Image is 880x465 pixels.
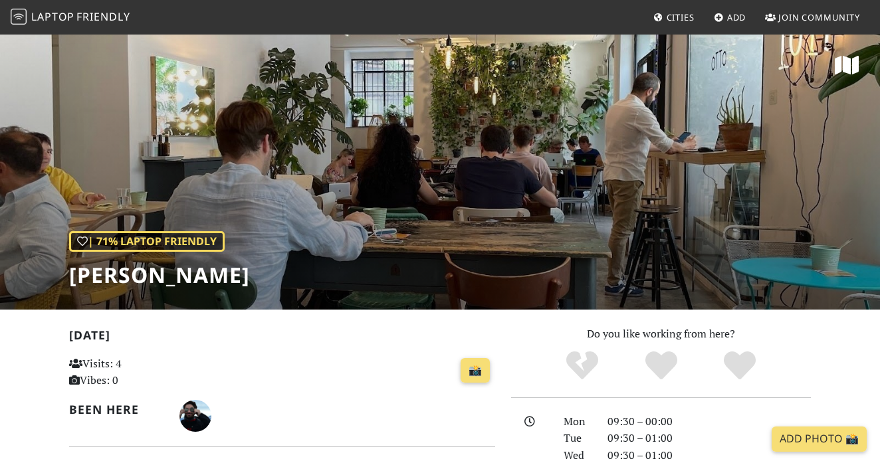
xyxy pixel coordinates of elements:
[76,9,130,24] span: Friendly
[701,349,780,383] div: Definitely!
[772,426,867,452] a: Add Photo 📸
[600,413,819,430] div: 09:30 – 00:00
[31,9,74,24] span: Laptop
[542,349,621,383] div: No
[69,355,201,389] p: Visits: 4 Vibes: 0
[600,447,819,464] div: 09:30 – 01:00
[179,407,211,422] span: Riccardo Righi
[600,430,819,447] div: 09:30 – 01:00
[778,11,860,23] span: Join Community
[556,413,600,430] div: Mon
[556,430,600,447] div: Tue
[621,349,701,383] div: Yes
[556,447,600,464] div: Wed
[760,5,865,29] a: Join Community
[667,11,695,23] span: Cities
[511,325,811,343] p: Do you like working from here?
[69,262,250,288] h1: [PERSON_NAME]
[69,328,495,347] h2: [DATE]
[11,9,27,25] img: LaptopFriendly
[11,6,130,29] a: LaptopFriendly LaptopFriendly
[727,11,746,23] span: Add
[709,5,752,29] a: Add
[179,400,211,432] img: 5466-riccardo.jpg
[648,5,700,29] a: Cities
[69,231,225,252] div: | 71% Laptop Friendly
[69,403,164,417] h2: Been here
[461,358,490,383] a: 📸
